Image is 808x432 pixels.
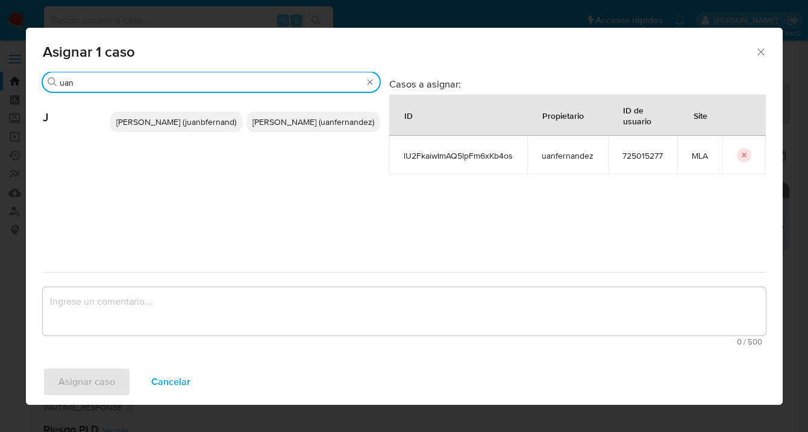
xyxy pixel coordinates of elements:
[43,92,110,125] span: J
[136,367,206,396] button: Cancelar
[365,77,375,87] button: Borrar
[26,28,783,405] div: assign-modal
[755,46,766,57] button: Cerrar ventana
[692,150,708,161] span: MLA
[404,150,513,161] span: lU2FkaiwImAQ5lpFm6xKb4os
[609,95,677,135] div: ID de usuario
[48,77,57,87] button: Buscar
[110,112,243,132] div: [PERSON_NAME] (juanbfernand)
[43,45,756,59] span: Asignar 1 caso
[151,369,190,395] span: Cancelar
[60,77,363,88] input: Buscar analista
[528,101,598,130] div: Propietario
[247,112,380,132] div: [PERSON_NAME] (uanfernandez)
[679,101,722,130] div: Site
[252,116,374,128] span: [PERSON_NAME] (uanfernandez)
[389,78,766,90] h3: Casos a asignar:
[737,148,751,162] button: icon-button
[622,150,663,161] span: 725015277
[46,338,762,346] span: Máximo 500 caracteres
[542,150,593,161] span: uanfernandez
[390,101,427,130] div: ID
[116,116,236,128] span: [PERSON_NAME] (juanbfernand)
